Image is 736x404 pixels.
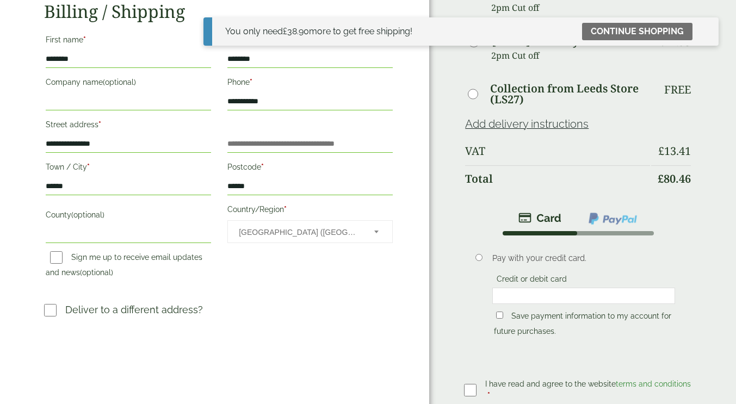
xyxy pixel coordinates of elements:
span: 38.90 [283,26,309,36]
abbr: required [98,120,101,129]
th: VAT [465,138,650,164]
th: Total [465,165,650,192]
label: Town / City [46,159,211,178]
bdi: 13.41 [658,144,691,158]
span: I have read and agree to the website [485,380,691,388]
span: (optional) [103,78,136,86]
img: stripe.png [518,212,561,225]
label: Country/Region [227,202,393,220]
span: (optional) [71,210,104,219]
span: £ [283,26,287,36]
label: Save payment information to my account for future purchases. [494,312,671,339]
a: Continue shopping [582,23,692,40]
span: (optional) [80,268,113,277]
iframe: Secure card payment input frame [496,291,672,301]
p: 2pm Cut off [491,47,650,64]
p: Pay with your credit card. [492,252,675,264]
p: Deliver to a different address? [65,302,203,317]
label: Credit or debit card [492,275,571,287]
span: United Kingdom (UK) [239,221,360,244]
abbr: required [87,163,90,171]
label: Street address [46,117,211,135]
label: County [46,207,211,226]
a: Add delivery instructions [465,117,589,130]
abbr: required [487,391,490,400]
label: Company name [46,74,211,93]
label: Postcode [227,159,393,178]
p: Free [664,83,691,96]
abbr: required [83,35,86,44]
abbr: required [250,78,252,86]
div: You only need more to get free shipping! [225,25,412,38]
label: First name [46,32,211,51]
span: Country/Region [227,220,393,243]
a: terms and conditions [616,380,691,388]
abbr: required [261,163,264,171]
h2: Billing / Shipping [44,1,394,22]
label: Phone [227,74,393,93]
img: ppcp-gateway.png [587,212,638,226]
label: Sign me up to receive email updates and news [46,253,202,280]
span: £ [658,144,664,158]
abbr: required [284,205,287,214]
label: Collection from Leeds Store (LS27) [490,83,650,105]
bdi: 80.46 [658,171,691,186]
input: Sign me up to receive email updates and news(optional) [50,251,63,264]
span: £ [658,171,664,186]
